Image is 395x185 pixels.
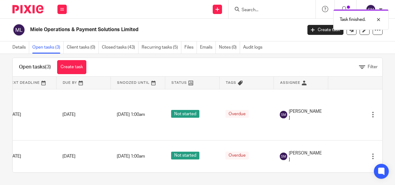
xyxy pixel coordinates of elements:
a: Create task [307,25,343,35]
a: Recurring tasks (5) [142,41,181,54]
span: (3) [45,64,51,69]
a: Open tasks (3) [32,41,64,54]
a: Emails [200,41,216,54]
img: svg%3E [280,111,287,118]
img: svg%3E [12,23,25,36]
a: Closed tasks (43) [102,41,138,54]
a: Create task [57,60,86,74]
td: [DATE] [2,140,56,172]
span: Not started [171,152,199,159]
span: Overdue [225,110,249,118]
span: Status [171,81,187,84]
span: Tags [226,81,236,84]
span: [PERSON_NAME] [289,150,322,163]
img: svg%3E [366,4,376,14]
span: [DATE] [62,112,75,117]
img: svg%3E [280,153,287,160]
span: [DATE] [62,154,75,159]
span: Snoozed Until [117,81,150,84]
span: [PERSON_NAME] [289,108,322,121]
h2: Miele Operations & Payment Solutions Limited [30,26,244,33]
img: Pixie [12,5,43,13]
a: Notes (0) [219,41,240,54]
a: Audit logs [243,41,266,54]
h1: Open tasks [19,64,51,70]
span: Not started [171,110,199,118]
a: Client tasks (0) [67,41,99,54]
p: Task finished. [340,17,365,23]
span: Filter [368,65,378,69]
a: Details [12,41,29,54]
span: [DATE] 1:00am [117,154,145,159]
span: Overdue [225,152,249,159]
span: [DATE] 1:00am [117,112,145,117]
a: Files [184,41,197,54]
td: [DATE] [2,89,56,140]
